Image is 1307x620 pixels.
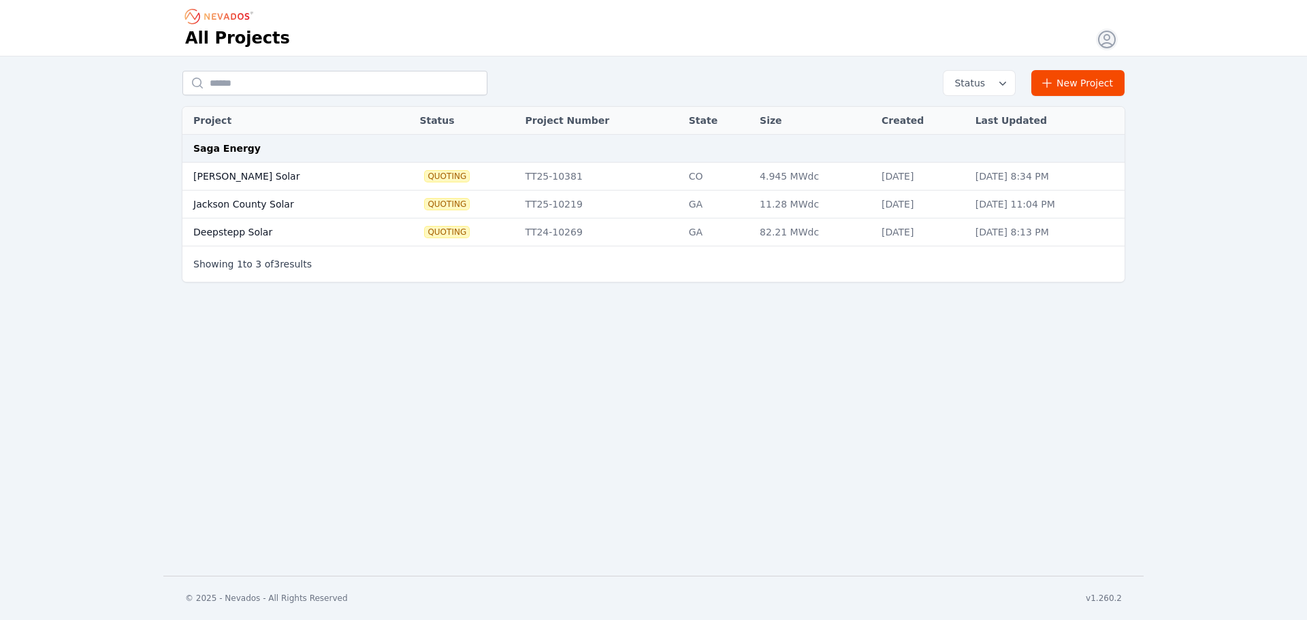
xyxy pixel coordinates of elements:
td: [DATE] 8:13 PM [969,218,1125,246]
th: Project Number [519,107,682,135]
span: 3 [255,259,261,270]
th: Last Updated [969,107,1125,135]
span: Quoting [425,171,469,182]
th: Created [875,107,969,135]
td: [PERSON_NAME] Solar [182,163,390,191]
span: 3 [274,259,280,270]
p: Showing to of results [193,257,312,271]
div: v1.260.2 [1086,593,1122,604]
span: Quoting [425,227,469,238]
button: Status [943,71,1015,95]
a: New Project [1031,70,1125,96]
th: Project [182,107,390,135]
td: TT24-10269 [519,218,682,246]
tr: [PERSON_NAME] SolarQuotingTT25-10381CO4.945 MWdc[DATE][DATE] 8:34 PM [182,163,1125,191]
th: Size [753,107,875,135]
tr: Deepstepp SolarQuotingTT24-10269GA82.21 MWdc[DATE][DATE] 8:13 PM [182,218,1125,246]
tr: Jackson County SolarQuotingTT25-10219GA11.28 MWdc[DATE][DATE] 11:04 PM [182,191,1125,218]
th: Status [413,107,518,135]
td: [DATE] 11:04 PM [969,191,1125,218]
td: TT25-10219 [519,191,682,218]
td: Deepstepp Solar [182,218,390,246]
td: 4.945 MWdc [753,163,875,191]
td: [DATE] [875,163,969,191]
span: 1 [237,259,243,270]
th: State [682,107,753,135]
div: © 2025 - Nevados - All Rights Reserved [185,593,348,604]
td: TT25-10381 [519,163,682,191]
span: Status [949,76,985,90]
td: 11.28 MWdc [753,191,875,218]
td: 82.21 MWdc [753,218,875,246]
td: [DATE] 8:34 PM [969,163,1125,191]
td: Jackson County Solar [182,191,390,218]
td: GA [682,218,753,246]
td: [DATE] [875,191,969,218]
h1: All Projects [185,27,290,49]
td: CO [682,163,753,191]
span: Quoting [425,199,469,210]
td: GA [682,191,753,218]
nav: Breadcrumb [185,5,257,27]
td: [DATE] [875,218,969,246]
td: Saga Energy [182,135,1125,163]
